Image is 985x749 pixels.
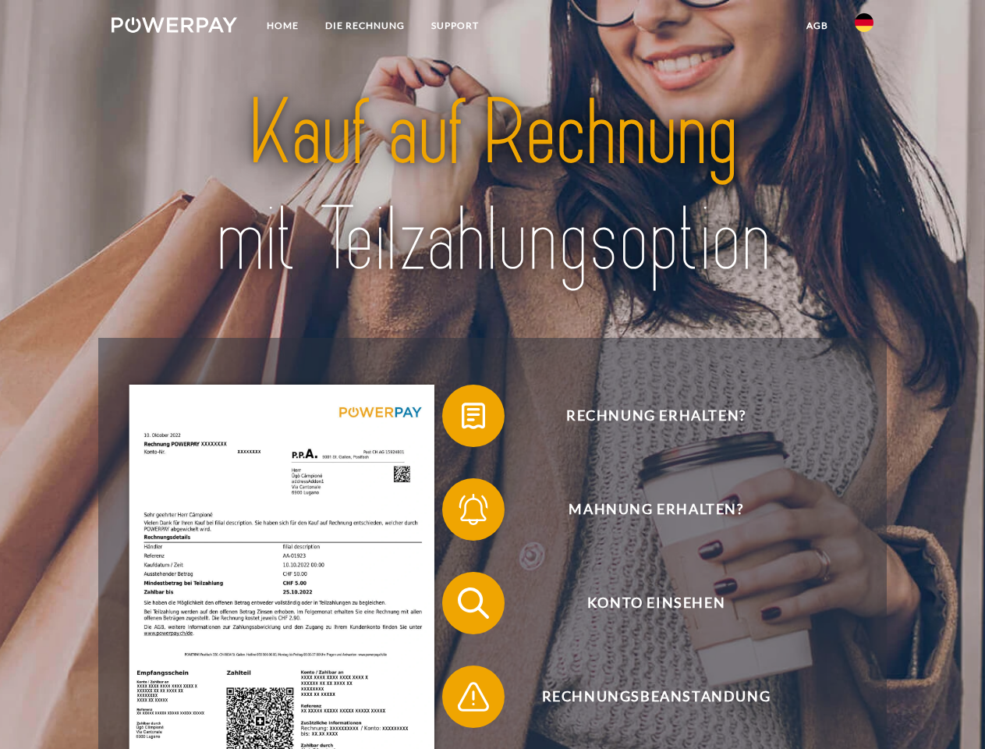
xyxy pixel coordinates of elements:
a: SUPPORT [418,12,492,40]
img: qb_bill.svg [454,396,493,435]
button: Mahnung erhalten? [442,478,848,541]
button: Rechnungsbeanstandung [442,666,848,728]
img: de [855,13,873,32]
span: Rechnung erhalten? [465,385,847,447]
a: agb [793,12,842,40]
a: Home [253,12,312,40]
span: Konto einsehen [465,572,847,634]
span: Rechnungsbeanstandung [465,666,847,728]
button: Rechnung erhalten? [442,385,848,447]
button: Konto einsehen [442,572,848,634]
img: qb_bell.svg [454,490,493,529]
img: logo-powerpay-white.svg [112,17,237,33]
a: DIE RECHNUNG [312,12,418,40]
span: Mahnung erhalten? [465,478,847,541]
img: title-powerpay_de.svg [149,75,836,299]
img: qb_search.svg [454,584,493,623]
img: qb_warning.svg [454,677,493,716]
